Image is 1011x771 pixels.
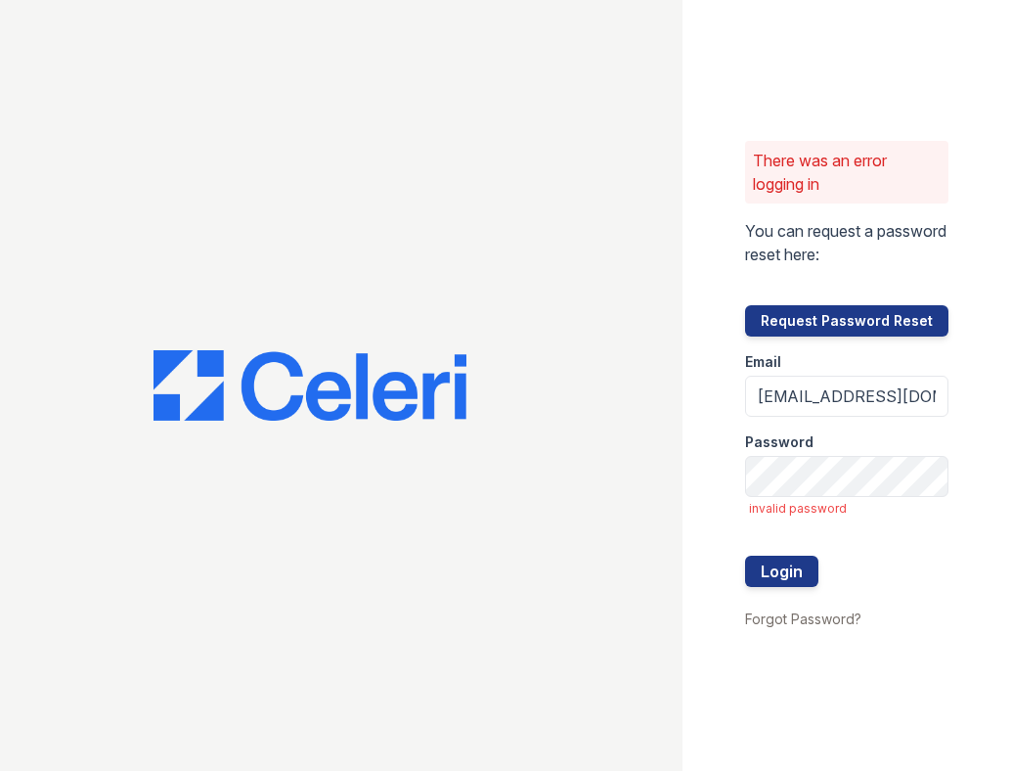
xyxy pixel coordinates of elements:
a: Forgot Password? [745,611,861,627]
button: Request Password Reset [745,305,948,337]
label: Password [745,432,813,452]
button: Login [745,556,818,587]
span: invalid password [749,501,948,517]
img: CE_Logo_Blue-a8612792a0a2168367f1c8372b55b34899dd931a85d93a1a3d3e32e68fde9ad4.png [154,350,466,421]
p: There was an error logging in [753,149,941,196]
label: Email [745,352,781,372]
p: You can request a password reset here: [745,219,948,266]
